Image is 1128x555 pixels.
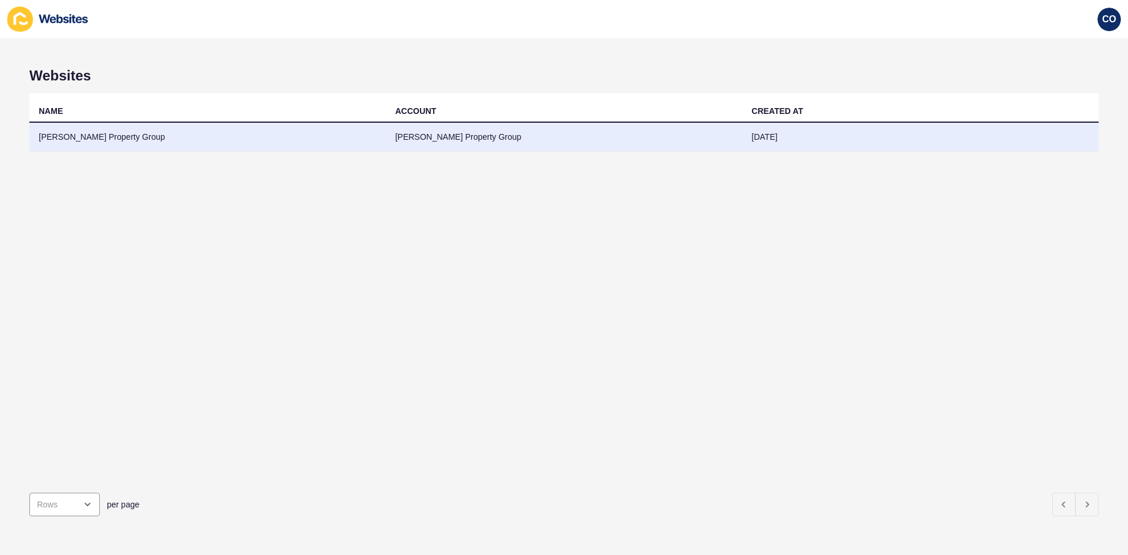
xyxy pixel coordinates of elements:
div: CREATED AT [751,105,803,117]
td: [PERSON_NAME] Property Group [29,123,386,152]
td: [PERSON_NAME] Property Group [386,123,743,152]
div: ACCOUNT [395,105,437,117]
td: [DATE] [742,123,1099,152]
div: NAME [39,105,63,117]
span: per page [107,499,139,510]
h1: Websites [29,68,1099,84]
div: open menu [29,493,100,516]
span: CO [1102,14,1116,25]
